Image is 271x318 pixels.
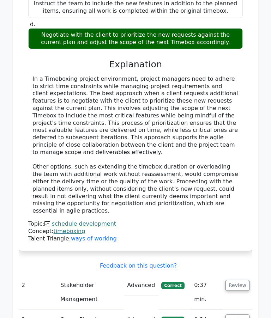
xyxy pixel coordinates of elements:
[30,21,35,27] span: d.
[28,28,243,49] div: Negotiate with the client to prioritize the new requests against the current plan and adjust the ...
[161,282,184,289] span: Correct
[52,220,116,227] a: schedule development
[71,235,117,242] a: ways of working
[191,275,223,310] td: 0:37 min.
[58,275,124,310] td: Stakeholder Management
[225,280,249,291] button: Review
[28,220,243,242] div: Talent Triangle:
[28,228,243,235] div: Concept:
[32,75,239,215] div: In a Timeboxing project environment, project managers need to adhere to strict time constraints w...
[100,262,177,269] a: Feedback on this question?
[32,59,239,69] h3: Explanation
[28,220,243,228] div: Topic:
[19,275,58,310] td: 2
[124,275,158,295] td: Advanced
[54,228,85,234] a: timeboxing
